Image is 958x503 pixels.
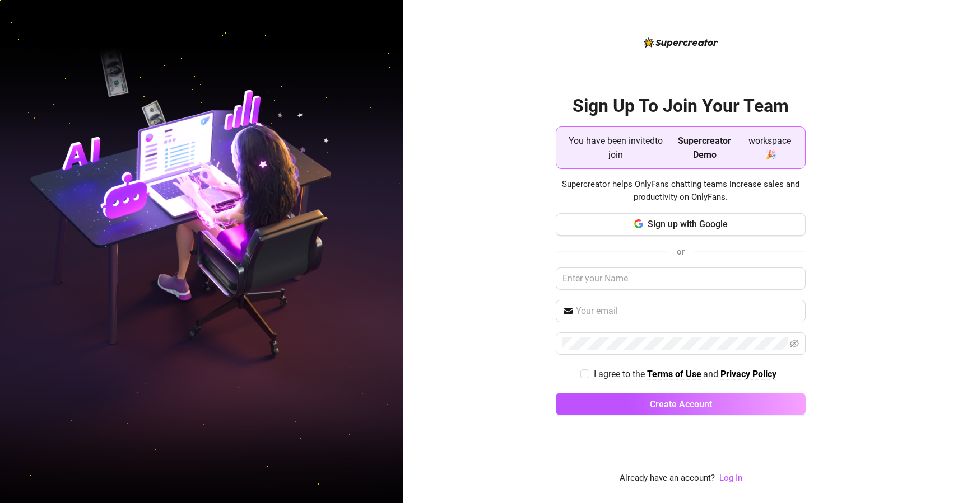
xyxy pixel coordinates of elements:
input: Your email [576,304,799,318]
span: and [703,369,720,379]
span: Sign up with Google [648,219,728,229]
span: You have been invited to join [565,134,667,162]
a: Log In [719,473,742,483]
span: workspace 🎉 [743,134,796,162]
button: Sign up with Google [556,213,806,236]
strong: Privacy Policy [720,369,776,379]
h2: Sign Up To Join Your Team [556,95,806,117]
strong: Supercreator Demo [678,135,731,160]
input: Enter your Name [556,267,806,290]
span: Create Account [650,399,712,410]
strong: Terms of Use [647,369,701,379]
a: Log In [719,472,742,485]
span: eye-invisible [790,339,799,348]
a: Privacy Policy [720,369,776,380]
span: I agree to the [594,369,647,379]
a: Terms of Use [647,369,701,380]
span: Already have an account? [620,472,715,485]
span: Supercreator helps OnlyFans chatting teams increase sales and productivity on OnlyFans. [556,178,806,204]
button: Create Account [556,393,806,415]
span: or [677,247,685,257]
img: logo-BBDzfeDw.svg [644,37,718,48]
